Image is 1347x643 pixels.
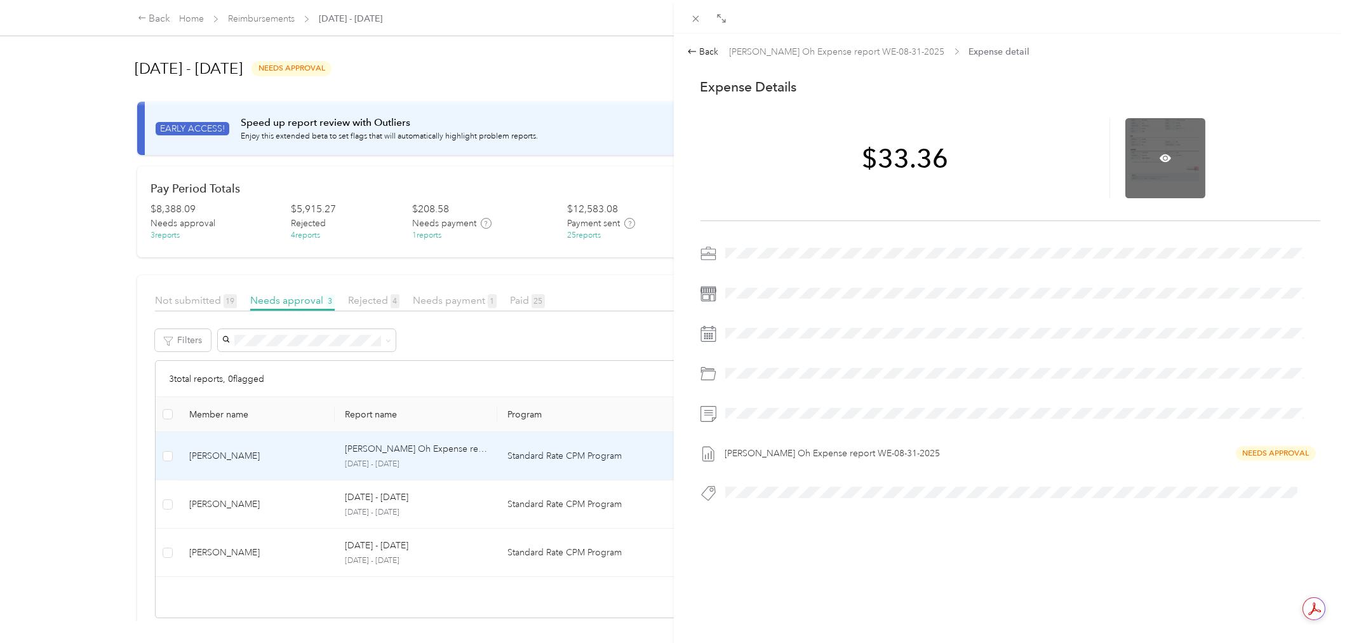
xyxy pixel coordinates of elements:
[730,45,945,58] span: [PERSON_NAME] Oh Expense report WE-08-31-2025
[969,45,1030,58] span: Expense detail
[687,45,719,58] div: Back
[700,78,797,96] p: Expense Details
[862,145,948,172] span: $33.36
[1276,572,1347,643] iframe: Everlance-gr Chat Button Frame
